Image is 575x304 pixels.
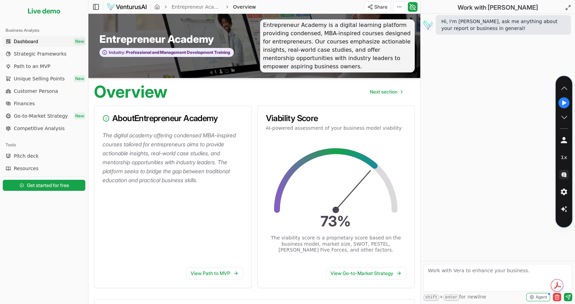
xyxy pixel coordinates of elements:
[103,131,246,185] p: The digital academy offering condensed MBA-inspired courses tailored for entrepreneurs aims to pr...
[423,294,439,301] kbd: shift
[14,50,67,57] span: Strategic Frameworks
[74,75,85,82] span: New
[233,3,256,10] span: Overview
[14,88,58,95] span: Customer Persona
[3,61,85,72] a: Path to an MVP
[14,38,38,45] span: Dashboard
[536,294,547,300] span: Agent
[364,1,391,12] button: Share
[422,19,433,30] img: Vera
[269,235,404,253] p: The viability score is a proprietary score based on the business model, market size, SWOT, PESTEL...
[321,213,351,230] text: 73 %
[172,3,221,10] a: Entrepreneur Academy
[458,3,538,12] h2: Work with [PERSON_NAME]
[3,36,85,47] a: DashboardNew
[3,123,85,134] a: Competitive Analysis
[14,125,65,132] span: Competitive Analysis
[266,114,406,122] h3: Viability Score
[3,86,85,97] a: Customer Persona
[14,63,50,70] span: Path to an MVP
[260,19,415,72] span: Entrepreneur Academy is a digital learning platform providing condensed, MBA-inspired courses des...
[3,25,85,36] div: Business Analysis
[374,3,387,10] span: Share
[3,150,85,161] a: Pitch deck
[103,114,243,122] h3: About Entrepreneur Academy
[3,98,85,109] a: Finances
[3,110,85,121] a: Go-to-Market StrategyNew
[94,84,167,100] h1: Overview
[3,73,85,84] a: Unique Selling PointsNew
[3,48,85,59] a: Strategic Frameworks
[14,165,39,172] span: Resources
[326,267,406,280] a: View Go-to-Market Strategy
[14,75,65,82] span: Unique Selling Points
[3,139,85,150] div: Tools
[109,50,125,55] span: Industry:
[99,33,214,45] span: Entrepreneur Academy
[14,153,39,159] span: Pitch deck
[443,294,459,301] kbd: enter
[3,180,85,191] button: Get started for free
[266,125,406,131] p: AI-powered assessment of your business model viability
[526,293,550,301] button: Agent
[441,18,565,32] span: Hi, I'm [PERSON_NAME], ask me anything about your report or business in general!
[14,100,35,107] span: Finances
[364,85,408,99] a: Go to next page
[370,88,397,95] span: Next section
[107,3,147,11] img: logo
[99,48,234,58] button: Industry:Professional and Management Development Training
[186,267,243,280] a: View Path to MVP
[154,3,256,10] nav: breadcrumb
[423,293,486,301] span: + for newline
[3,178,85,192] a: Get started for free
[27,182,69,189] span: Get started for free
[74,38,85,45] span: New
[3,163,85,174] a: Resources
[364,85,408,99] nav: pagination
[14,112,68,119] span: Go-to-Market Strategy
[125,50,230,55] span: Professional and Management Development Training
[74,112,85,119] span: New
